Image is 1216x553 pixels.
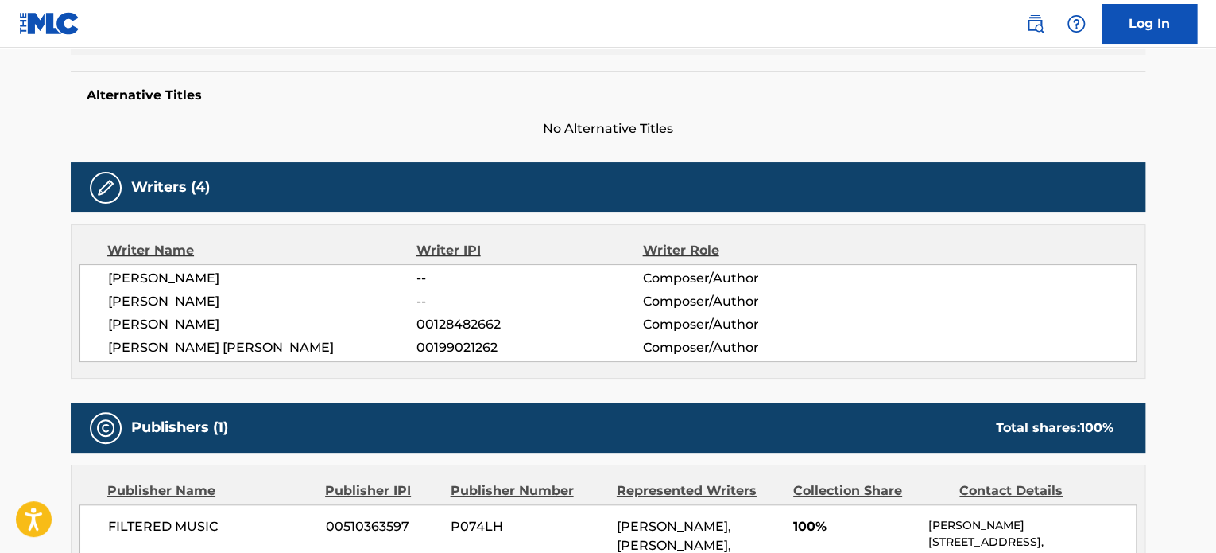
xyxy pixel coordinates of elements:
[959,481,1113,500] div: Contact Details
[928,534,1136,551] p: [STREET_ADDRESS],
[131,419,228,437] h5: Publishers (1)
[416,269,642,288] span: --
[1067,14,1086,33] img: help
[996,419,1113,438] div: Total shares:
[107,481,313,500] div: Publisher Name
[416,338,642,357] span: 00199021262
[1025,14,1044,33] img: search
[642,315,848,334] span: Composer/Author
[416,241,643,260] div: Writer IPI
[642,241,848,260] div: Writer Role
[96,419,115,438] img: Publishers
[108,292,416,311] span: [PERSON_NAME]
[642,338,848,357] span: Composer/Author
[642,269,848,288] span: Composer/Author
[108,338,416,357] span: [PERSON_NAME] [PERSON_NAME]
[96,178,115,197] img: Writers
[451,517,605,536] span: P074LH
[1080,420,1113,435] span: 100 %
[325,481,438,500] div: Publisher IPI
[107,241,416,260] div: Writer Name
[793,517,916,536] span: 100%
[131,178,210,197] h5: Writers (4)
[617,481,781,500] div: Represented Writers
[108,315,416,334] span: [PERSON_NAME]
[1060,8,1092,40] div: Help
[793,481,947,500] div: Collection Share
[642,292,848,311] span: Composer/Author
[416,315,642,334] span: 00128482662
[87,88,1129,103] h5: Alternative Titles
[450,481,604,500] div: Publisher Number
[71,119,1145,138] span: No Alternative Titles
[928,517,1136,534] p: [PERSON_NAME]
[108,517,314,536] span: FILTERED MUSIC
[19,12,80,35] img: MLC Logo
[108,269,416,288] span: [PERSON_NAME]
[416,292,642,311] span: --
[1019,8,1051,40] a: Public Search
[326,517,439,536] span: 00510363597
[1102,4,1197,44] a: Log In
